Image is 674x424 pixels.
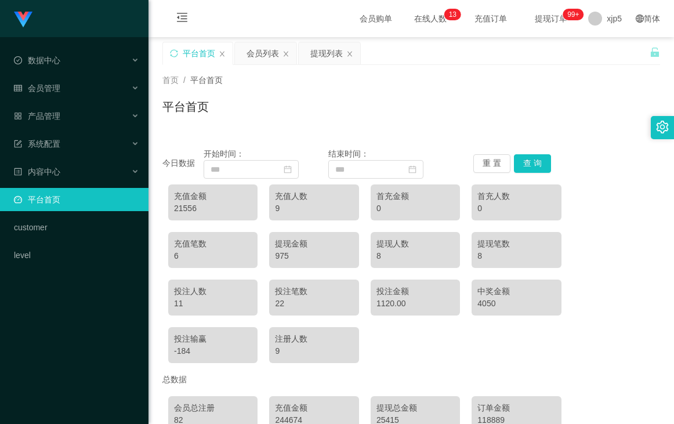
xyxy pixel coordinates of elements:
[529,15,573,23] span: 提现订单
[376,238,454,250] div: 提现人数
[452,9,456,20] p: 3
[477,402,555,414] div: 订单金额
[275,333,353,345] div: 注册人数
[14,140,22,148] i: 图标: form
[282,50,289,57] i: 图标: close
[174,345,252,357] div: -184
[376,190,454,202] div: 首充金额
[174,238,252,250] div: 充值笔数
[275,202,353,215] div: 9
[275,285,353,298] div: 投注笔数
[170,49,178,57] i: 图标: sync
[275,250,353,262] div: 975
[14,188,139,211] a: 图标: dashboard平台首页
[162,157,204,169] div: 今日数据
[477,298,555,310] div: 4050
[14,168,22,176] i: 图标: profile
[219,50,226,57] i: 图标: close
[183,42,215,64] div: 平台首页
[14,56,22,64] i: 图标: check-circle-o
[14,111,60,121] span: 产品管理
[408,15,452,23] span: 在线人数
[514,154,551,173] button: 查 询
[328,149,369,158] span: 结束时间：
[247,42,279,64] div: 会员列表
[183,75,186,85] span: /
[190,75,223,85] span: 平台首页
[14,244,139,267] a: level
[162,98,209,115] h1: 平台首页
[408,165,416,173] i: 图标: calendar
[477,190,555,202] div: 首充人数
[174,298,252,310] div: 11
[275,298,353,310] div: 22
[656,121,669,133] i: 图标: setting
[14,112,22,120] i: 图标: appstore-o
[477,285,555,298] div: 中奖金额
[376,402,454,414] div: 提现总金额
[473,154,510,173] button: 重 置
[477,202,555,215] div: 0
[174,250,252,262] div: 6
[14,216,139,239] a: customer
[275,238,353,250] div: 提现金额
[477,250,555,262] div: 8
[174,402,252,414] div: 会员总注册
[162,75,179,85] span: 首页
[162,1,202,38] i: 图标: menu-fold
[14,12,32,28] img: logo.9652507e.png
[469,15,513,23] span: 充值订单
[174,333,252,345] div: 投注输赢
[284,165,292,173] i: 图标: calendar
[14,84,60,93] span: 会员管理
[14,84,22,92] i: 图标: table
[376,202,454,215] div: 0
[275,402,353,414] div: 充值金额
[376,285,454,298] div: 投注金额
[310,42,343,64] div: 提现列表
[477,238,555,250] div: 提现笔数
[174,285,252,298] div: 投注人数
[376,250,454,262] div: 8
[444,9,461,20] sup: 13
[376,298,454,310] div: 1120.00
[174,190,252,202] div: 充值金额
[204,149,244,158] span: 开始时间：
[563,9,584,20] sup: 208
[14,139,60,148] span: 系统配置
[636,15,644,23] i: 图标: global
[650,47,660,57] i: 图标: unlock
[14,167,60,176] span: 内容中心
[275,345,353,357] div: 9
[162,369,660,390] div: 总数据
[14,56,60,65] span: 数据中心
[275,190,353,202] div: 充值人数
[174,202,252,215] div: 21556
[346,50,353,57] i: 图标: close
[449,9,453,20] p: 1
